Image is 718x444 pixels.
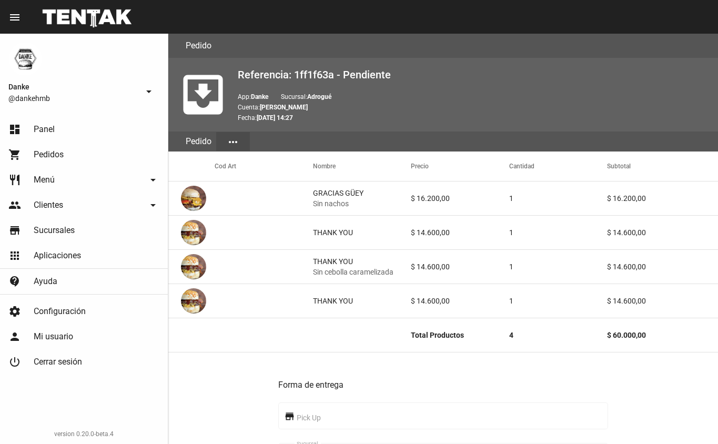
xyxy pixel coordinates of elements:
mat-cell: 1 [509,181,608,215]
mat-icon: dashboard [8,123,21,136]
mat-icon: restaurant [8,174,21,186]
p: Cuenta: [238,102,710,113]
mat-icon: arrow_drop_down [143,85,155,98]
mat-cell: $ 14.600,00 [411,216,509,249]
mat-cell: 1 [509,284,608,318]
div: THANK YOU [313,256,393,277]
mat-header-cell: Cod Art [215,152,313,181]
span: Configuración [34,306,86,317]
mat-icon: settings [8,305,21,318]
mat-header-cell: Subtotal [607,152,718,181]
mat-icon: people [8,199,21,211]
img: 48a15a04-7897-44e6-b345-df5d36d107ba.png [181,288,206,314]
mat-icon: store [8,224,21,237]
mat-cell: $ 16.200,00 [411,181,509,215]
span: Menú [34,175,55,185]
mat-cell: $ 14.600,00 [411,284,509,318]
p: Fecha: [238,113,710,123]
h2: Referencia: 1ff1f63a - Pendiente [238,66,710,83]
mat-cell: 4 [509,318,608,352]
mat-icon: person [8,330,21,343]
span: Clientes [34,200,63,210]
span: Sucursales [34,225,75,236]
mat-icon: shopping_cart [8,148,21,161]
span: @dankehmb [8,93,138,104]
mat-header-cell: Precio [411,152,509,181]
mat-cell: Total Productos [411,318,509,352]
img: 48a15a04-7897-44e6-b345-df5d36d107ba.png [181,220,206,245]
mat-cell: $ 60.000,00 [607,318,718,352]
mat-icon: power_settings_new [8,356,21,368]
mat-icon: store [284,410,297,423]
mat-cell: $ 14.600,00 [411,250,509,284]
span: Mi usuario [34,331,73,342]
span: Pedidos [34,149,64,160]
mat-cell: 1 [509,216,608,249]
mat-cell: $ 14.600,00 [607,284,718,318]
b: Adrogué [307,93,331,100]
mat-cell: $ 16.200,00 [607,181,718,215]
mat-icon: contact_support [8,275,21,288]
button: Elegir sección [216,132,250,151]
img: 1d4517d0-56da-456b-81f5-6111ccf01445.png [8,42,42,76]
mat-icon: menu [8,11,21,24]
span: Danke [8,80,138,93]
mat-icon: arrow_drop_down [147,174,159,186]
mat-icon: apps [8,249,21,262]
h3: Pedido [186,38,211,53]
img: 0802e3e7-8563-474c-bc84-a5029aa02d16.png [181,186,206,211]
mat-cell: $ 14.600,00 [607,216,718,249]
b: [PERSON_NAME] [260,104,308,111]
mat-icon: more_horiz [227,136,239,148]
span: Ayuda [34,276,57,287]
b: [DATE] 14:27 [257,114,293,122]
div: version 0.20.0-beta.4 [8,429,159,439]
div: Pedido [181,132,216,152]
span: Sin nachos [313,198,363,209]
b: Danke [251,93,268,100]
mat-header-cell: Cantidad [509,152,608,181]
mat-cell: 1 [509,250,608,284]
mat-icon: arrow_drop_down [147,199,159,211]
div: THANK YOU [313,227,353,238]
img: 48a15a04-7897-44e6-b345-df5d36d107ba.png [181,254,206,279]
div: GRACIAS GÜEY [313,188,363,209]
p: App: Sucursal: [238,92,710,102]
span: Cerrar sesión [34,357,82,367]
h3: Forma de entrega [278,378,608,392]
div: THANK YOU [313,296,353,306]
span: Panel [34,124,55,135]
mat-icon: move_to_inbox [177,68,229,121]
span: Aplicaciones [34,250,81,261]
span: Sin cebolla caramelizada [313,267,393,277]
mat-cell: $ 14.600,00 [607,250,718,284]
mat-header-cell: Nombre [313,152,411,181]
